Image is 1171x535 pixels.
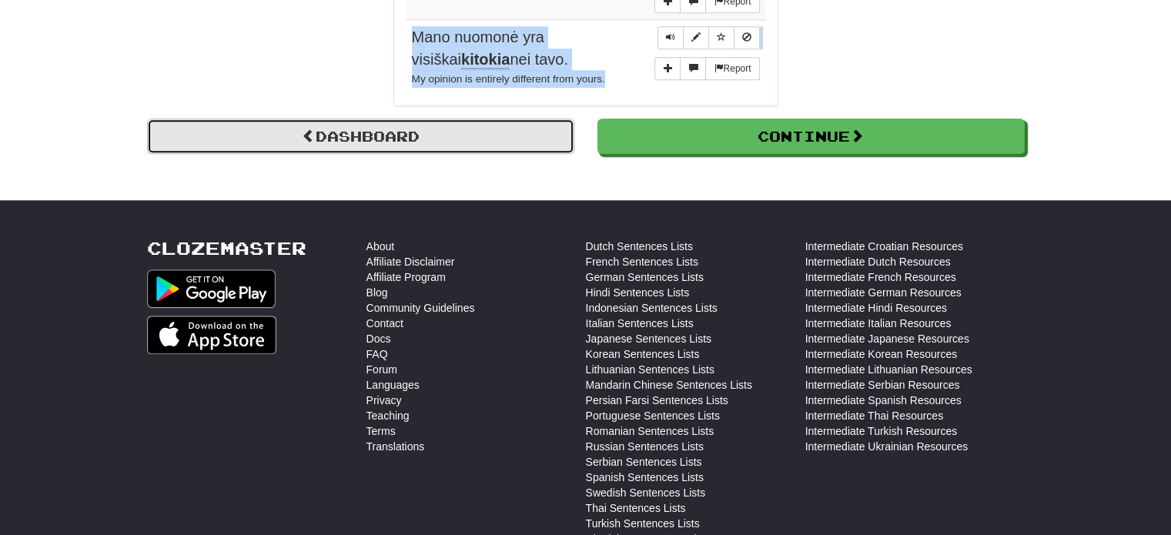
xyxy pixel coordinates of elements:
a: Translations [366,439,425,454]
a: Spanish Sentences Lists [586,470,704,485]
a: Turkish Sentences Lists [586,516,700,531]
a: French Sentences Lists [586,254,698,269]
a: Italian Sentences Lists [586,316,694,331]
a: Intermediate Japanese Resources [805,331,969,346]
a: Intermediate Italian Resources [805,316,952,331]
a: Intermediate Dutch Resources [805,254,951,269]
u: kitokia [461,51,510,69]
a: Persian Farsi Sentences Lists [586,393,728,408]
a: Intermediate Spanish Resources [805,393,962,408]
a: Dashboard [147,119,574,154]
a: Intermediate German Resources [805,285,962,300]
button: Add sentence to collection [654,57,681,80]
a: Teaching [366,408,410,423]
a: Intermediate Hindi Resources [805,300,947,316]
a: Indonesian Sentences Lists [586,300,718,316]
a: Languages [366,377,420,393]
a: Hindi Sentences Lists [586,285,690,300]
div: Sentence controls [657,26,760,49]
img: Get it on App Store [147,316,277,354]
a: Russian Sentences Lists [586,439,704,454]
small: My opinion is entirely different from yours. [412,73,605,85]
span: Mano nuomonė yra visiškai nei tavo. [412,28,568,69]
a: Intermediate Thai Resources [805,408,944,423]
a: Blog [366,285,388,300]
a: Clozemaster [147,239,306,258]
a: Portuguese Sentences Lists [586,408,720,423]
button: Toggle favorite [708,26,734,49]
a: Dutch Sentences Lists [586,239,693,254]
a: Intermediate Lithuanian Resources [805,362,972,377]
a: About [366,239,395,254]
a: Japanese Sentences Lists [586,331,711,346]
a: Romanian Sentences Lists [586,423,714,439]
a: Thai Sentences Lists [586,500,686,516]
div: More sentence controls [654,57,759,80]
a: Terms [366,423,396,439]
a: Intermediate Croatian Resources [805,239,963,254]
a: German Sentences Lists [586,269,704,285]
a: Korean Sentences Lists [586,346,700,362]
a: Contact [366,316,403,331]
a: Privacy [366,393,402,408]
a: Intermediate Turkish Resources [805,423,958,439]
img: Get it on Google Play [147,269,276,308]
a: Community Guidelines [366,300,475,316]
a: Lithuanian Sentences Lists [586,362,714,377]
button: Edit sentence [683,26,709,49]
a: Intermediate Korean Resources [805,346,958,362]
button: Toggle ignore [734,26,760,49]
a: Swedish Sentences Lists [586,485,706,500]
button: Play sentence audio [657,26,684,49]
a: FAQ [366,346,388,362]
a: Serbian Sentences Lists [586,454,702,470]
a: Mandarin Chinese Sentences Lists [586,377,752,393]
button: Report [705,57,759,80]
a: Intermediate French Resources [805,269,956,285]
a: Forum [366,362,397,377]
button: Continue [597,119,1025,154]
a: Intermediate Serbian Resources [805,377,960,393]
a: Docs [366,331,391,346]
a: Intermediate Ukrainian Resources [805,439,969,454]
a: Affiliate Disclaimer [366,254,455,269]
a: Affiliate Program [366,269,446,285]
